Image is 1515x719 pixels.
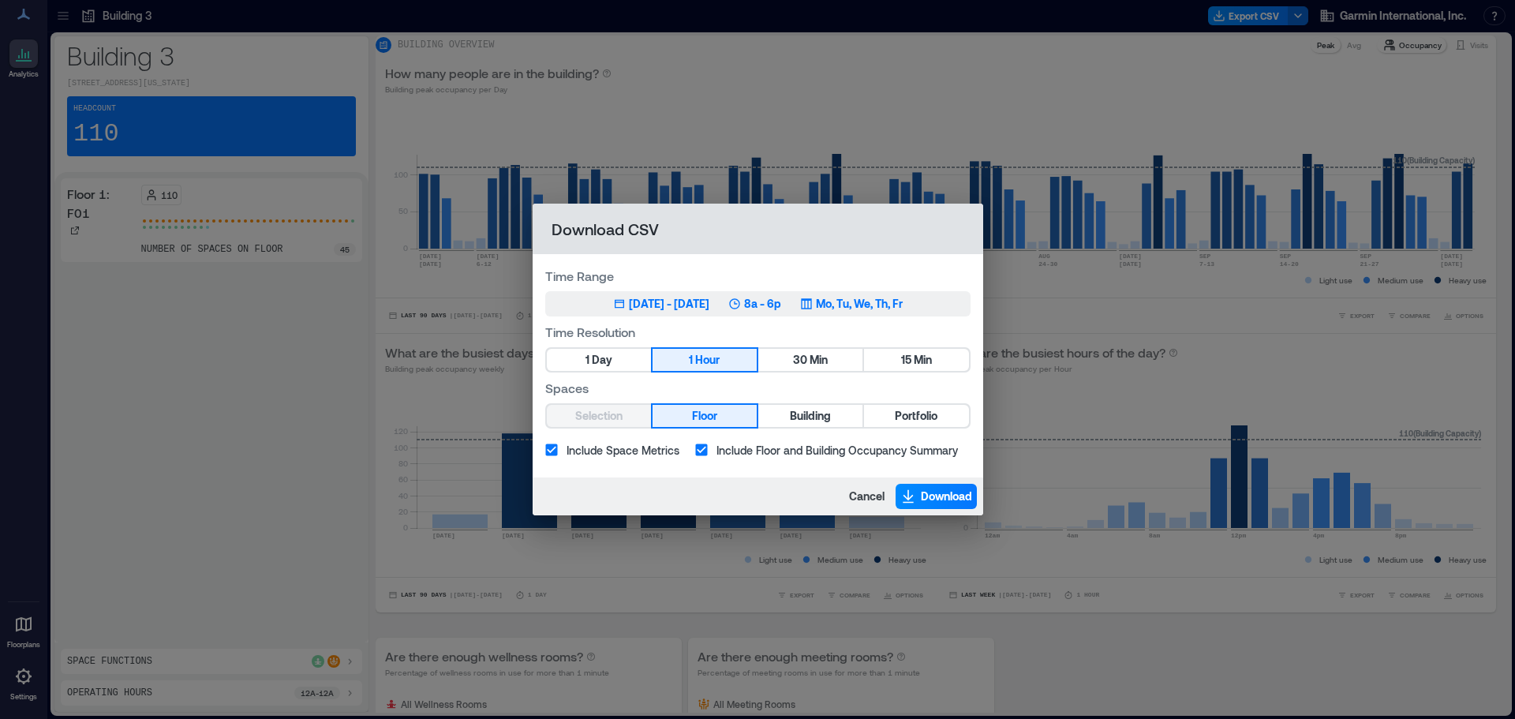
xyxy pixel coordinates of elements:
span: Include Space Metrics [567,442,679,459]
label: Time Range [545,267,971,285]
button: Cancel [844,484,889,509]
span: Hour [695,350,720,370]
button: Floor [653,405,757,427]
h2: Download CSV [533,204,983,254]
span: Portfolio [895,406,937,426]
button: 30 Min [758,349,862,371]
button: 1 Hour [653,349,757,371]
button: Building [758,405,862,427]
button: [DATE] - [DATE]8a - 6pMo, Tu, We, Th, Fr [545,291,971,316]
span: 15 [901,350,911,370]
p: 8a - 6p [744,296,781,312]
p: Mo, Tu, We, Th, Fr [816,296,903,312]
div: [DATE] - [DATE] [629,296,709,312]
button: Download [896,484,977,509]
button: 1 Day [547,349,651,371]
label: Spaces [545,379,971,397]
span: Floor [692,406,717,426]
span: Min [914,350,932,370]
span: Download [921,489,972,504]
span: Building [790,406,831,426]
span: Day [592,350,612,370]
button: 15 Min [864,349,968,371]
button: Portfolio [864,405,968,427]
span: Min [810,350,828,370]
span: 1 [585,350,589,370]
label: Time Resolution [545,323,971,341]
span: 1 [689,350,693,370]
span: 30 [793,350,807,370]
span: Include Floor and Building Occupancy Summary [716,442,958,459]
span: Cancel [849,489,885,504]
